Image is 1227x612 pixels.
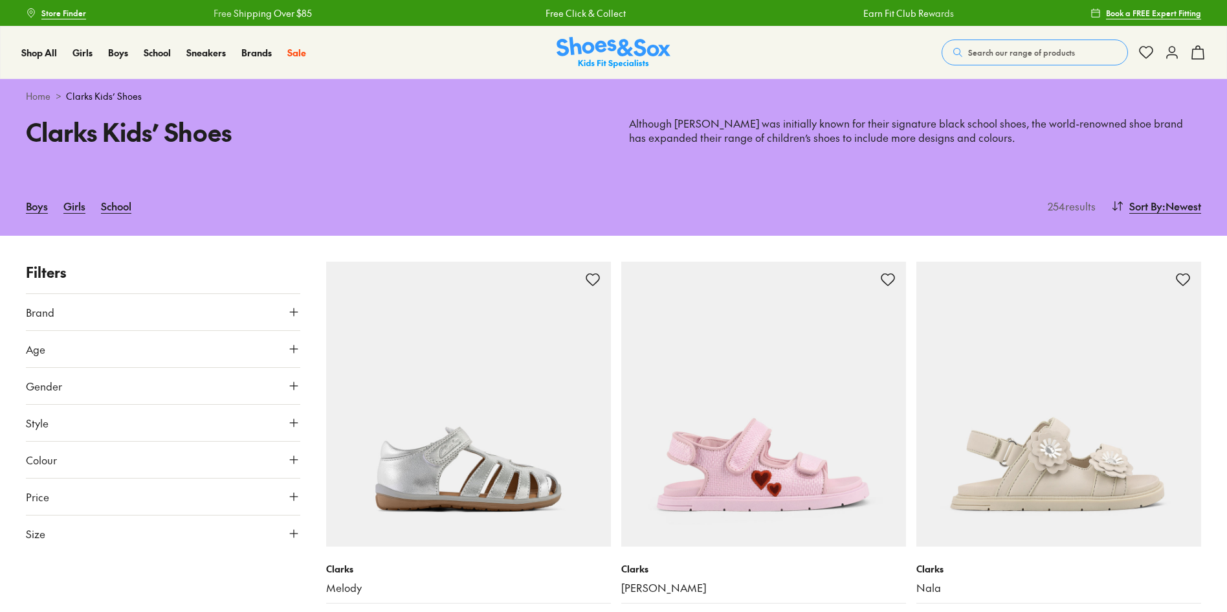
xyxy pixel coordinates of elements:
div: > [26,89,1201,103]
a: Girls [63,192,85,220]
a: School [101,192,131,220]
button: Price [26,479,300,515]
span: Clarks Kids’ Shoes [66,89,142,103]
a: Brands [241,46,272,60]
a: Girls [72,46,93,60]
span: Store Finder [41,7,86,19]
span: Style [26,415,49,431]
h1: Clarks Kids’ Shoes [26,113,598,150]
span: : Newest [1162,198,1201,214]
span: Brands [241,46,272,59]
p: Although [PERSON_NAME] was initially known for their signature black school shoes, the world-reno... [629,117,1201,145]
button: Brand [26,294,300,330]
button: Size [26,516,300,552]
span: Sort By [1129,198,1162,214]
span: Search our range of products [968,47,1075,58]
p: Clarks [916,562,1201,576]
p: Clarks [621,562,906,576]
a: Sneakers [186,46,226,60]
a: Nala [916,581,1201,595]
a: Book a FREE Expert Fitting [1090,1,1201,25]
p: 254 results [1043,198,1096,214]
p: Filters [26,262,300,283]
span: Sneakers [186,46,226,59]
a: Sale [287,46,306,60]
a: Shop All [21,46,57,60]
button: Age [26,331,300,367]
p: Clarks [326,562,611,576]
img: SNS_Logo_Responsive.svg [557,37,670,69]
a: Boys [26,192,48,220]
span: Size [26,526,45,541]
button: Colour [26,442,300,478]
span: Gender [26,378,62,394]
a: Boys [108,46,128,60]
button: Sort By:Newest [1111,192,1201,220]
span: Colour [26,452,57,468]
span: Shop All [21,46,57,59]
button: Style [26,405,300,441]
button: Search our range of products [942,40,1128,65]
a: Shoes & Sox [557,37,670,69]
a: Home [26,89,50,103]
span: Girls [72,46,93,59]
span: Boys [108,46,128,59]
span: Brand [26,304,54,320]
button: Gender [26,368,300,404]
span: School [144,46,171,59]
a: Earn Fit Club Rewards [863,6,953,20]
a: Free Click & Collect [545,6,625,20]
a: Store Finder [26,1,86,25]
span: Price [26,489,49,504]
a: [PERSON_NAME] [621,581,906,595]
a: Free Shipping Over $85 [214,6,312,20]
span: Age [26,341,45,357]
a: Melody [326,581,611,595]
a: School [144,46,171,60]
span: Book a FREE Expert Fitting [1106,7,1201,19]
span: Sale [287,46,306,59]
